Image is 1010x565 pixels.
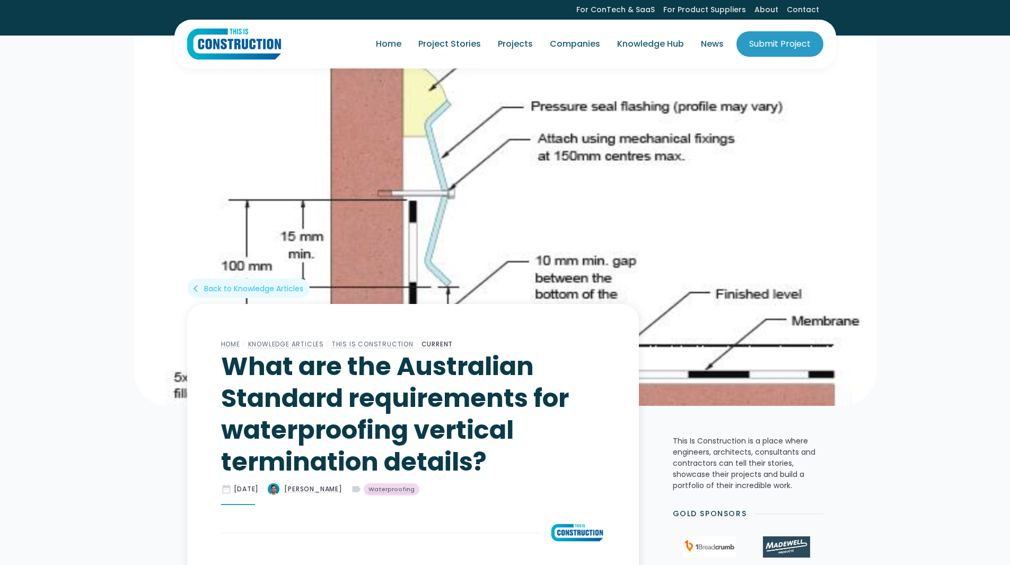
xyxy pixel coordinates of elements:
[221,340,240,349] a: Home
[368,485,415,494] div: Waterproofing
[414,338,421,351] div: /
[549,522,605,543] img: What are the Australian Standard requirements for waterproofing vertical termination details?
[187,28,281,60] img: This Is Construction Logo
[364,483,419,496] a: Waterproofing
[240,338,248,351] div: /
[324,338,332,351] div: /
[248,340,324,349] a: Knowledge Articles
[489,29,541,59] a: Projects
[692,29,732,59] a: News
[187,279,310,298] a: arrow_back_iosBack to Knowledge Articles
[609,29,692,59] a: Knowledge Hub
[673,508,747,519] h2: Gold Sponsors
[234,484,259,494] div: [DATE]
[749,38,811,50] div: Submit Project
[683,536,736,558] img: 1Breadcrumb
[736,31,823,57] a: Submit Project
[421,340,453,349] a: Current
[284,484,342,494] div: [PERSON_NAME]
[763,536,810,558] img: Madewell Products
[134,34,876,406] img: What are the Australian Standard requirements for waterproofing vertical termination details?
[673,436,823,491] p: This Is Construction is a place where engineers, architects, consultants and contractors can tell...
[221,484,232,494] div: date_range
[351,484,362,494] div: label
[332,340,414,349] a: This Is Construction
[541,29,609,59] a: Companies
[410,29,489,59] a: Project Stories
[367,29,410,59] a: Home
[204,283,303,294] div: Back to Knowledge Articles
[187,28,281,60] a: home
[267,483,280,496] img: What are the Australian Standard requirements for waterproofing vertical termination details?
[194,283,202,294] div: arrow_back_ios
[267,483,342,496] a: [PERSON_NAME]
[221,351,605,478] h1: What are the Australian Standard requirements for waterproofing vertical termination details?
